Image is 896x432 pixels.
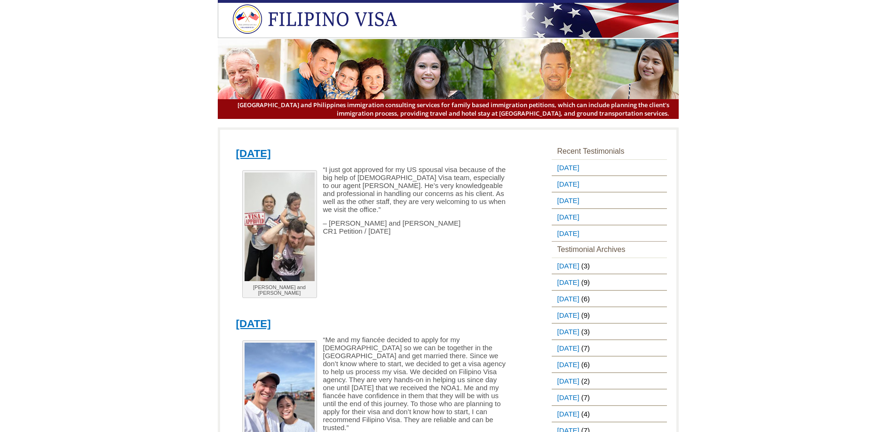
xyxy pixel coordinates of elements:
a: [DATE] [552,357,581,372]
p: “Me and my fiancée decided to apply for my [DEMOGRAPHIC_DATA] so we can be together in the [GEOGR... [236,336,506,432]
a: [DATE] [552,373,581,389]
li: (7) [552,389,667,406]
p: “I just got approved for my US spousal visa because of the big help of [DEMOGRAPHIC_DATA] Visa te... [236,165,506,213]
li: (9) [552,274,667,291]
a: [DATE] [552,324,581,339]
span: [GEOGRAPHIC_DATA] and Philippines immigration consulting services for family based immigration pe... [227,101,669,118]
li: (7) [552,340,667,356]
li: (6) [552,356,667,373]
a: [DATE] [552,291,581,306]
li: (4) [552,406,667,422]
a: [DATE] [552,226,581,241]
a: [DATE] [236,148,271,159]
a: [DATE] [552,258,581,274]
h3: Recent Testimonials [552,143,667,159]
h3: Testimonial Archives [552,242,667,258]
li: (2) [552,373,667,389]
a: [DATE] [552,390,581,405]
p: [PERSON_NAME] and [PERSON_NAME] [245,284,315,296]
a: [DATE] [552,193,581,208]
li: (3) [552,323,667,340]
a: [DATE] [552,406,581,422]
a: [DATE] [552,176,581,192]
a: [DATE] [236,318,271,330]
a: [DATE] [552,160,581,175]
a: [DATE] [552,307,581,323]
a: [DATE] [552,275,581,290]
a: [DATE] [552,340,581,356]
span: – [PERSON_NAME] and [PERSON_NAME] CR1 Petition / [DATE] [323,219,461,235]
li: (3) [552,258,667,274]
a: [DATE] [552,209,581,225]
li: (6) [552,291,667,307]
img: Evan and Abigail [245,173,315,281]
li: (9) [552,307,667,323]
